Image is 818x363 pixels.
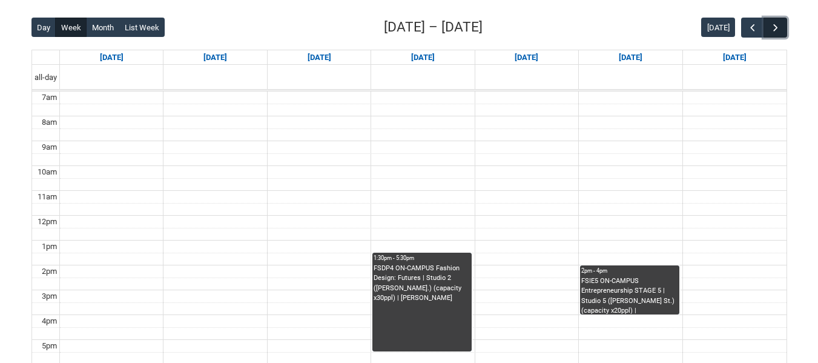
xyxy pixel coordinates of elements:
button: Week [55,18,87,37]
a: Go to November 2, 2025 [97,50,126,65]
button: Next Week [764,18,787,38]
div: 2pm - 4pm [581,267,678,275]
div: 4pm [39,315,59,327]
a: Go to November 6, 2025 [512,50,541,65]
button: List Week [119,18,165,37]
div: 12pm [35,216,59,228]
div: 1pm [39,241,59,253]
button: Month [86,18,119,37]
a: Go to November 8, 2025 [721,50,749,65]
div: 1:30pm - 5:30pm [374,254,470,262]
a: Go to November 5, 2025 [409,50,437,65]
a: Go to November 7, 2025 [616,50,645,65]
div: FSIE5 ON-CAMPUS Entrepreneurship STAGE 5 | Studio 5 ([PERSON_NAME] St.) (capacity x20ppl) | [PERS... [581,276,678,315]
div: 10am [35,166,59,178]
div: 5pm [39,340,59,352]
div: 8am [39,116,59,128]
div: 7am [39,92,59,104]
div: 11am [35,191,59,203]
button: [DATE] [701,18,735,37]
h2: [DATE] – [DATE] [384,17,483,38]
button: Day [31,18,56,37]
a: Go to November 3, 2025 [201,50,229,65]
div: 2pm [39,265,59,278]
div: 3pm [39,290,59,302]
span: all-day [32,72,59,84]
div: 9am [39,141,59,153]
div: FSDP4 ON-CAMPUS Fashion Design: Futures | Studio 2 ([PERSON_NAME].) (capacity x30ppl) | [PERSON_N... [374,264,470,304]
button: Previous Week [741,18,764,38]
a: Go to November 4, 2025 [305,50,334,65]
